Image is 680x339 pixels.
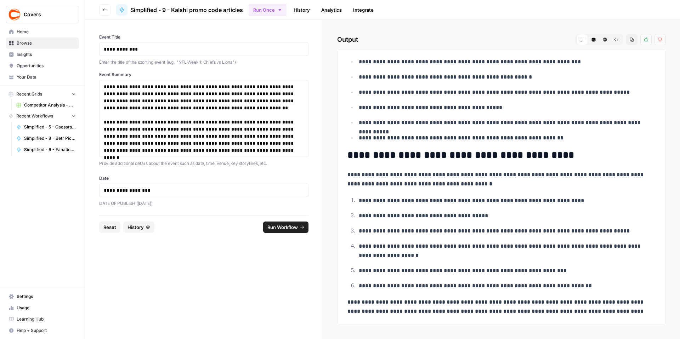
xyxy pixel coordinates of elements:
[13,121,79,133] a: Simplified - 5 - Caesars Sportsbook promo code articles
[103,224,116,231] span: Reset
[99,175,308,182] label: Date
[17,74,76,80] span: Your Data
[349,4,378,16] a: Integrate
[289,4,314,16] a: History
[17,316,76,322] span: Learning Hub
[6,26,79,38] a: Home
[99,34,308,40] label: Event Title
[13,133,79,144] a: Simplified - 8 - Betr Picks promo code articles
[6,314,79,325] a: Learning Hub
[24,146,76,153] span: Simplified - 6 - Fanatics Sportsbook promo articles
[116,4,243,16] a: Simplified - 9 - Kalshi promo code articles
[249,4,287,16] button: Run Once
[6,60,79,71] a: Opportunities
[6,38,79,49] a: Browse
[24,11,67,18] span: Covers
[99,59,308,66] p: Enter the title of the sporting event (e.g., "NFL Week 1: Chiefs vs Lions")
[6,6,79,23] button: Workspace: Covers
[99,71,308,78] label: Event Summary
[17,305,76,311] span: Usage
[6,89,79,99] button: Recent Grids
[16,113,53,119] span: Recent Workflows
[17,293,76,300] span: Settings
[8,8,21,21] img: Covers Logo
[16,91,42,97] span: Recent Grids
[13,99,79,111] a: Competitor Analysis - URL Specific Grid
[317,4,346,16] a: Analytics
[99,160,308,167] p: Provide additional details about the event such as date, time, venue, key storylines, etc.
[99,200,308,207] p: DATE OF PUBLISH ([DATE])
[337,34,666,45] h2: Output
[6,325,79,336] button: Help + Support
[127,224,144,231] span: History
[267,224,298,231] span: Run Workflow
[17,63,76,69] span: Opportunities
[99,222,120,233] button: Reset
[24,102,76,108] span: Competitor Analysis - URL Specific Grid
[6,71,79,83] a: Your Data
[263,222,308,233] button: Run Workflow
[123,222,154,233] button: History
[24,124,76,130] span: Simplified - 5 - Caesars Sportsbook promo code articles
[24,135,76,142] span: Simplified - 8 - Betr Picks promo code articles
[130,6,243,14] span: Simplified - 9 - Kalshi promo code articles
[6,111,79,121] button: Recent Workflows
[17,327,76,334] span: Help + Support
[13,144,79,155] a: Simplified - 6 - Fanatics Sportsbook promo articles
[17,29,76,35] span: Home
[6,291,79,302] a: Settings
[6,302,79,314] a: Usage
[17,40,76,46] span: Browse
[6,49,79,60] a: Insights
[17,51,76,58] span: Insights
